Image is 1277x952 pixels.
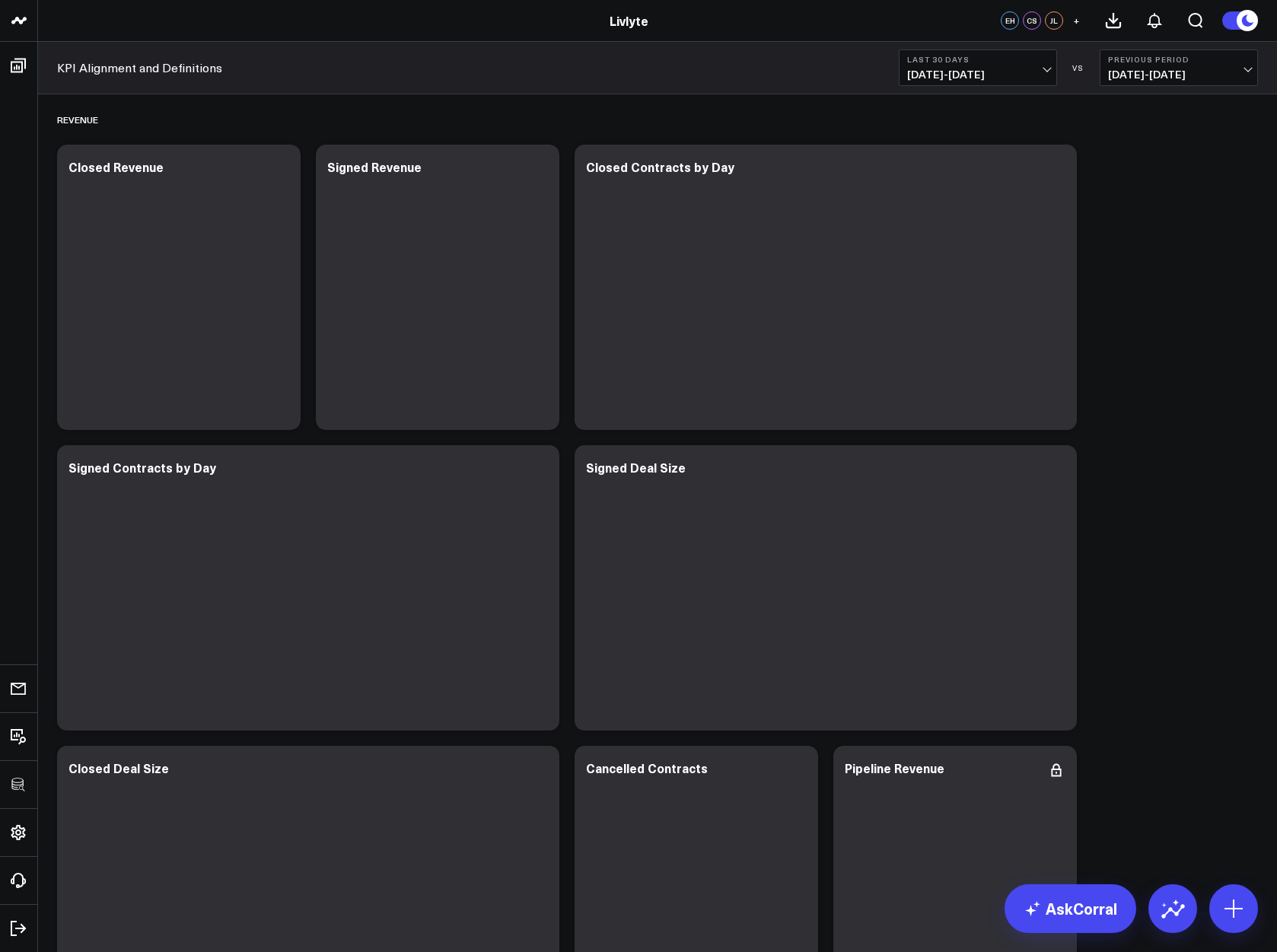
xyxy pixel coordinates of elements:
button: Last 30 Days[DATE]-[DATE] [899,49,1057,86]
div: Closed Revenue [68,158,164,175]
div: VS [1065,63,1092,72]
div: Revenue [57,102,98,137]
span: [DATE] - [DATE] [907,68,1049,81]
div: EH [1001,11,1019,30]
span: [DATE] - [DATE] [1108,68,1250,81]
a: KPI Alignment and Definitions [57,59,222,76]
a: AskCorral [1005,884,1136,933]
div: CS [1023,11,1041,30]
b: Last 30 Days [907,55,1049,64]
div: Signed Revenue [327,158,422,175]
div: Signed Deal Size [586,459,686,476]
span: + [1073,15,1080,26]
b: Previous Period [1108,55,1250,64]
div: JL [1045,11,1063,30]
button: Previous Period[DATE]-[DATE] [1100,49,1258,86]
div: Closed Contracts by Day [586,158,734,175]
button: + [1067,11,1085,30]
div: Signed Contracts by Day [68,459,216,476]
div: Pipeline Revenue [845,759,944,776]
a: Livlyte [610,12,648,29]
div: Cancelled Contracts [586,759,708,776]
div: Closed Deal Size [68,759,169,776]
